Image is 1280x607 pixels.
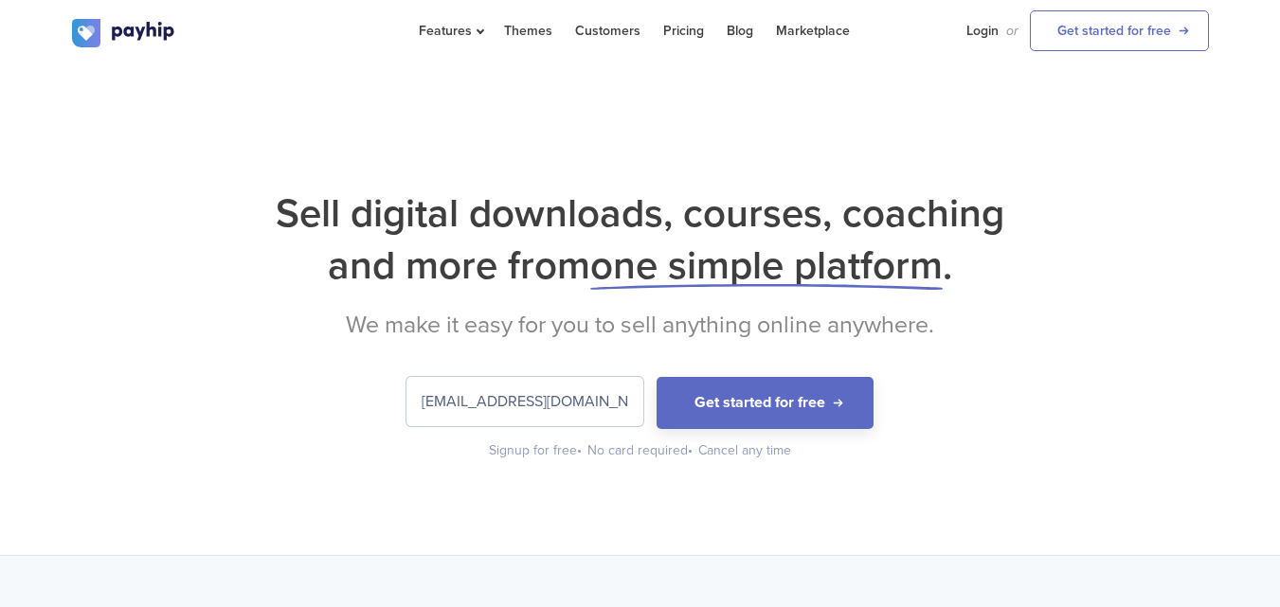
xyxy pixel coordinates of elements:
[577,442,582,458] span: •
[1030,10,1209,51] a: Get started for free
[587,441,694,460] div: No card required
[698,441,791,460] div: Cancel any time
[72,19,176,47] img: logo.svg
[419,23,481,39] span: Features
[406,377,643,426] input: Enter your email address
[590,241,943,290] span: one simple platform
[943,241,952,290] span: .
[72,311,1209,339] h2: We make it easy for you to sell anything online anywhere.
[489,441,584,460] div: Signup for free
[688,442,693,458] span: •
[72,187,1209,292] h1: Sell digital downloads, courses, coaching and more from
[657,377,874,429] button: Get started for free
